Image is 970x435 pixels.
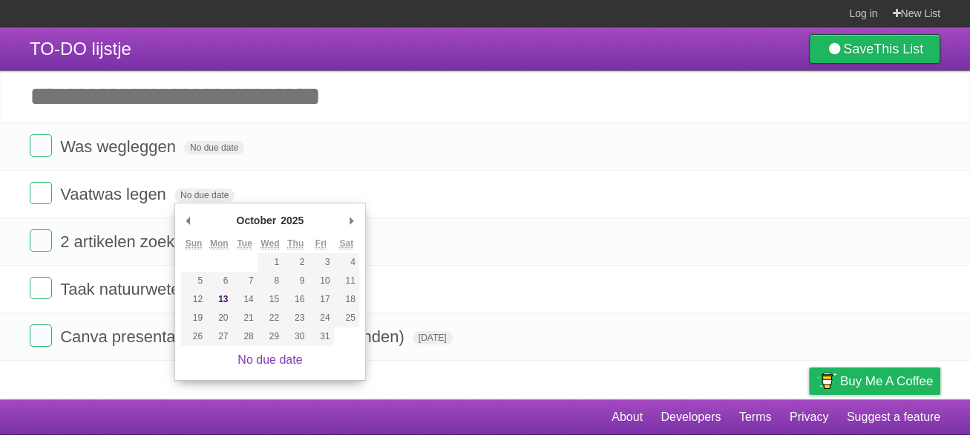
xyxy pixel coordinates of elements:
[260,238,279,249] abbr: Wednesday
[258,253,283,272] button: 1
[232,309,257,327] button: 21
[30,229,52,252] label: Done
[181,272,206,290] button: 5
[874,42,923,56] b: This List
[315,238,327,249] abbr: Friday
[283,309,308,327] button: 23
[30,324,52,347] label: Done
[206,290,232,309] button: 13
[60,327,407,346] span: Canva presentatie voor aardrijkskunde (landen)
[232,272,257,290] button: 7
[816,368,836,393] img: Buy me a coffee
[237,238,252,249] abbr: Tuesday
[287,238,304,249] abbr: Thursday
[30,134,52,157] label: Done
[308,272,333,290] button: 10
[334,309,359,327] button: 25
[181,209,196,232] button: Previous Month
[206,309,232,327] button: 20
[308,290,333,309] button: 17
[283,253,308,272] button: 2
[790,403,828,431] a: Privacy
[258,290,283,309] button: 15
[847,403,940,431] a: Suggest a feature
[60,232,308,251] span: 2 artikelen zoeken voor economie
[344,209,359,232] button: Next Month
[809,34,940,64] a: SaveThis List
[308,253,333,272] button: 3
[258,272,283,290] button: 8
[206,272,232,290] button: 6
[210,238,229,249] abbr: Monday
[60,280,263,298] span: Taak natuurwetenschappen
[174,189,235,202] span: No due date
[334,290,359,309] button: 18
[237,353,302,366] a: No due date
[258,327,283,346] button: 29
[809,367,940,395] a: Buy me a coffee
[30,277,52,299] label: Done
[181,327,206,346] button: 26
[283,327,308,346] button: 30
[181,290,206,309] button: 12
[232,327,257,346] button: 28
[30,39,131,59] span: TO-DO lijstje
[283,272,308,290] button: 9
[661,403,721,431] a: Developers
[186,238,203,249] abbr: Sunday
[612,403,643,431] a: About
[60,137,180,156] span: Was wegleggen
[234,209,278,232] div: October
[181,309,206,327] button: 19
[308,327,333,346] button: 31
[278,209,306,232] div: 2025
[283,290,308,309] button: 16
[258,309,283,327] button: 22
[30,182,52,204] label: Done
[339,238,353,249] abbr: Saturday
[308,309,333,327] button: 24
[413,331,453,344] span: [DATE]
[206,327,232,346] button: 27
[334,272,359,290] button: 11
[840,368,933,394] span: Buy me a coffee
[739,403,772,431] a: Terms
[334,253,359,272] button: 4
[184,141,244,154] span: No due date
[232,290,257,309] button: 14
[60,185,170,203] span: Vaatwas legen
